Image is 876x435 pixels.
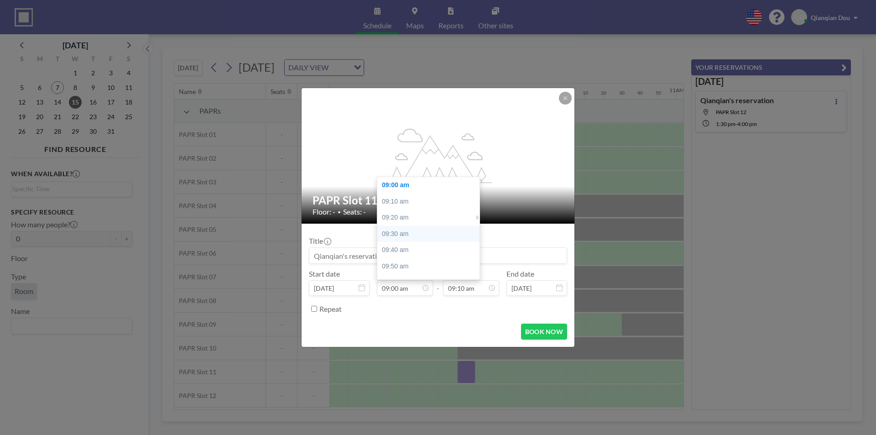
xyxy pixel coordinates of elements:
[377,258,484,275] div: 09:50 am
[437,273,439,293] span: -
[385,128,492,183] g: flex-grow: 1.2;
[309,269,340,278] label: Start date
[377,194,484,210] div: 09:10 am
[343,207,366,216] span: Seats: -
[377,177,484,194] div: 09:00 am
[377,226,484,242] div: 09:30 am
[313,194,564,207] h2: PAPR Slot 11
[319,304,342,314] label: Repeat
[521,324,567,340] button: BOOK NOW
[309,248,567,263] input: Qianqian's reservation
[506,269,534,278] label: End date
[377,210,484,226] div: 09:20 am
[313,207,335,216] span: Floor: -
[377,275,484,291] div: 10:00 am
[309,236,330,246] label: Title
[377,242,484,258] div: 09:40 am
[338,209,341,215] span: •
